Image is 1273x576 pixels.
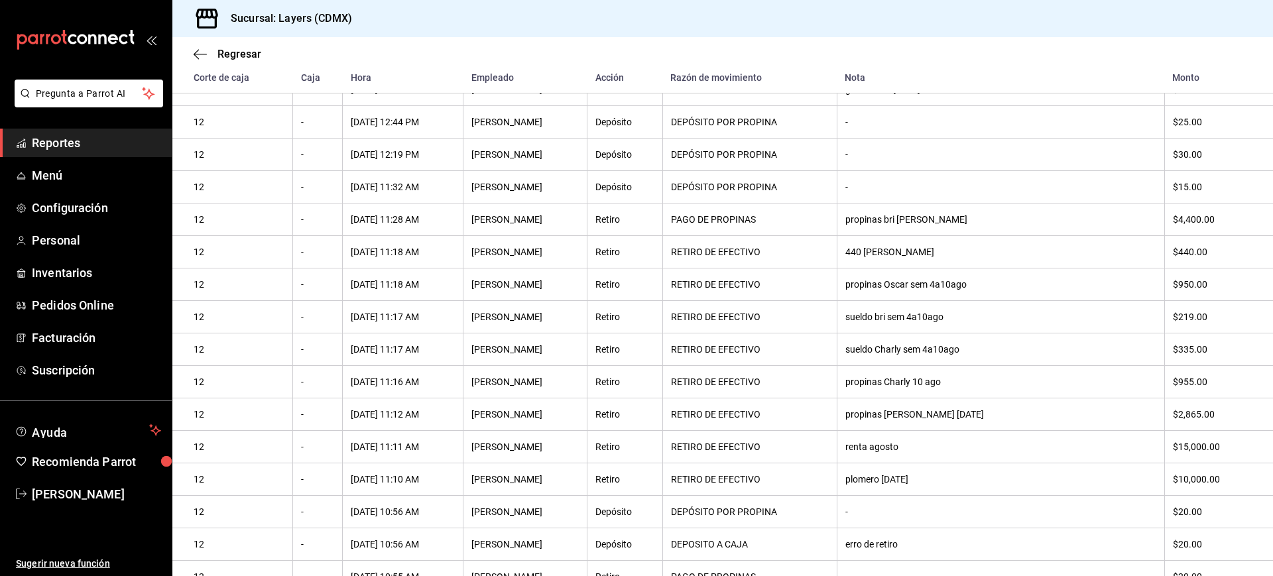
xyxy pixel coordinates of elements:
div: Depósito [595,117,654,127]
div: propinas bri [PERSON_NAME] [845,214,1156,225]
div: DEPÓSITO POR PROPINA [671,182,829,192]
div: 12 [194,539,284,549]
div: RETIRO DE EFECTIVO [671,376,829,387]
div: $335.00 [1173,344,1252,355]
div: RETIRO DE EFECTIVO [671,247,829,257]
div: DEPOSITO A CAJA [671,539,829,549]
div: Depósito [595,539,654,549]
span: Inventarios [32,264,161,282]
span: [PERSON_NAME] [32,485,161,503]
div: Nota [845,72,1156,83]
div: - [845,182,1156,192]
div: - [301,344,334,355]
div: $955.00 [1173,376,1252,387]
div: 12 [194,441,284,452]
div: DEPÓSITO POR PROPINA [671,506,829,517]
div: sueldo Charly sem 4a10ago [845,344,1156,355]
div: - [301,376,334,387]
div: [DATE] 12:44 PM [351,117,455,127]
div: Retiro [595,409,654,420]
div: [PERSON_NAME] [471,279,579,290]
div: - [301,539,334,549]
div: Retiro [595,214,654,225]
div: Razón de movimiento [670,72,829,83]
div: 12 [194,182,284,192]
div: [PERSON_NAME] [471,344,579,355]
div: 12 [194,214,284,225]
div: [DATE] 11:16 AM [351,376,455,387]
div: 12 [194,506,284,517]
div: propinas [PERSON_NAME] [DATE] [845,409,1156,420]
span: Ayuda [32,422,144,438]
button: Pregunta a Parrot AI [15,80,163,107]
a: Pregunta a Parrot AI [9,96,163,110]
div: [PERSON_NAME] [471,409,579,420]
div: Depósito [595,182,654,192]
span: Menú [32,166,161,184]
span: Suscripción [32,361,161,379]
div: [DATE] 11:10 AM [351,474,455,485]
div: [PERSON_NAME] [471,441,579,452]
span: Reportes [32,134,161,152]
div: $2,865.00 [1173,409,1252,420]
div: - [301,182,334,192]
div: 12 [194,409,284,420]
div: RETIRO DE EFECTIVO [671,312,829,322]
div: Corte de caja [194,72,285,83]
span: Personal [32,231,161,249]
div: Acción [595,72,655,83]
div: renta agosto [845,441,1156,452]
div: - [301,312,334,322]
div: Depósito [595,149,654,160]
div: Retiro [595,312,654,322]
div: $20.00 [1173,539,1252,549]
div: RETIRO DE EFECTIVO [671,474,829,485]
div: [PERSON_NAME] [471,117,579,127]
div: [DATE] 10:56 AM [351,539,455,549]
div: plomero [DATE] [845,474,1156,485]
div: [PERSON_NAME] [471,247,579,257]
div: $15.00 [1173,182,1252,192]
div: Empleado [471,72,579,83]
span: Recomienda Parrot [32,453,161,471]
div: - [845,149,1156,160]
div: - [301,149,334,160]
div: Retiro [595,279,654,290]
div: DEPÓSITO POR PROPINA [671,149,829,160]
div: [PERSON_NAME] [471,539,579,549]
div: [DATE] 11:17 AM [351,312,455,322]
div: RETIRO DE EFECTIVO [671,441,829,452]
div: - [301,117,334,127]
div: - [301,506,334,517]
div: Caja [301,72,335,83]
div: [DATE] 11:18 AM [351,279,455,290]
span: Pedidos Online [32,296,161,314]
h3: Sucursal: Layers (CDMX) [220,11,352,27]
div: RETIRO DE EFECTIVO [671,344,829,355]
div: $15,000.00 [1173,441,1252,452]
span: Regresar [217,48,261,60]
div: $20.00 [1173,506,1252,517]
div: Retiro [595,344,654,355]
div: 12 [194,279,284,290]
div: 440 [PERSON_NAME] [845,247,1156,257]
button: open_drawer_menu [146,34,156,45]
div: [PERSON_NAME] [471,149,579,160]
div: Hora [351,72,455,83]
div: $219.00 [1173,312,1252,322]
div: [PERSON_NAME] [471,214,579,225]
span: Sugerir nueva función [16,557,161,571]
div: Monto [1172,72,1252,83]
span: Facturación [32,329,161,347]
div: [DATE] 11:12 AM [351,409,455,420]
div: [DATE] 12:19 PM [351,149,455,160]
div: 12 [194,474,284,485]
div: [DATE] 11:32 AM [351,182,455,192]
div: $950.00 [1173,279,1252,290]
div: [PERSON_NAME] [471,474,579,485]
div: Depósito [595,506,654,517]
div: [DATE] 11:18 AM [351,247,455,257]
div: sueldo bri sem 4a10ago [845,312,1156,322]
div: - [301,247,334,257]
div: [DATE] 10:56 AM [351,506,455,517]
